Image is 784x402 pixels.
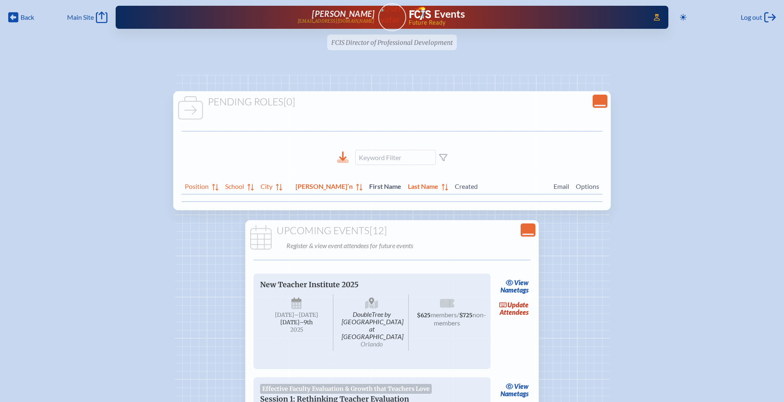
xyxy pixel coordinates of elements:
[284,95,295,108] span: [0]
[409,20,642,26] span: Future Ready
[497,299,531,318] a: updateAttendees
[294,311,318,318] span: –[DATE]
[455,181,547,191] span: Created
[741,13,762,21] span: Log out
[375,3,409,25] img: User Avatar
[514,382,528,390] span: view
[378,3,406,31] a: User Avatar
[355,150,436,165] input: Keyword Filter
[361,340,383,348] span: Orlando
[298,19,375,24] p: [EMAIL_ADDRESS][DOMAIN_NAME]
[459,312,472,319] span: $725
[457,311,459,318] span: /
[185,181,209,191] span: Position
[434,9,465,19] h1: Events
[370,224,387,237] span: [12]
[142,9,375,26] a: [PERSON_NAME][EMAIL_ADDRESS][DOMAIN_NAME]
[335,294,409,351] span: DoubleTree by [GEOGRAPHIC_DATA] at [GEOGRAPHIC_DATA]
[260,280,468,289] p: New Teacher Institute 2025
[417,312,430,319] span: $625
[408,181,438,191] span: Last Name
[409,7,642,26] div: FCIS Events — Future ready
[261,181,272,191] span: City
[409,7,465,21] a: FCIS LogoEvents
[312,9,375,19] span: [PERSON_NAME]
[409,7,431,20] img: Florida Council of Independent Schools
[430,311,457,318] span: members
[498,381,531,400] a: viewNametags
[67,13,94,21] span: Main Site
[267,327,327,333] span: 2025
[225,181,244,191] span: School
[576,181,599,191] span: Options
[554,181,569,191] span: Email
[514,279,528,286] span: view
[21,13,34,21] span: Back
[280,319,313,326] span: [DATE]–⁠9th
[498,277,531,296] a: viewNametags
[295,181,353,191] span: [PERSON_NAME]’n
[369,181,401,191] span: First Name
[67,12,107,23] a: Main Site
[249,225,536,237] h1: Upcoming Events
[434,311,486,327] span: non-members
[275,311,294,318] span: [DATE]
[286,240,534,251] p: Register & view event attendees for future events
[260,384,432,394] span: Effective Faculty Evaluation & Growth that Teachers Love
[507,301,528,309] span: update
[177,96,607,108] h1: Pending Roles
[337,151,349,163] div: Download to CSV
